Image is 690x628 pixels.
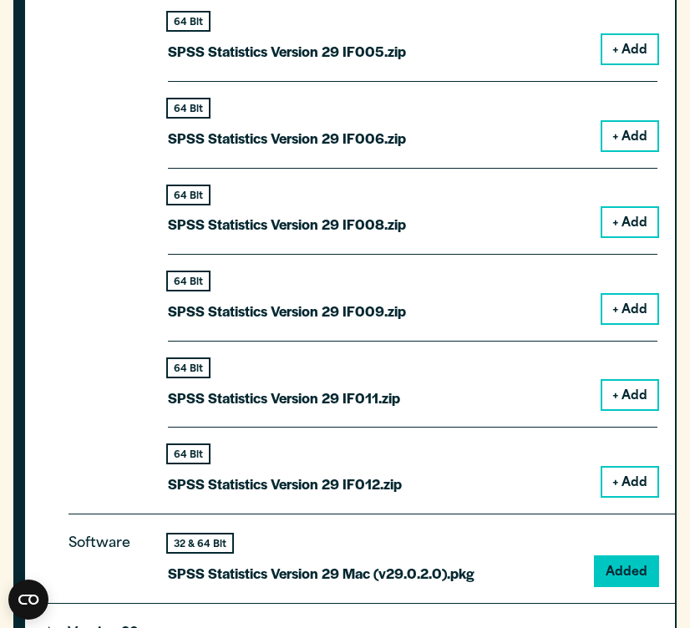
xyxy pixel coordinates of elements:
p: SPSS Statistics Version 29 IF009.zip [168,299,406,323]
div: 64 Bit [168,359,209,377]
p: SPSS Statistics Version 29 IF008.zip [168,212,406,236]
button: + Add [602,381,657,409]
button: + Add [602,208,657,236]
p: SPSS Statistics Version 29 IF005.zip [168,39,406,63]
button: + Add [602,35,657,63]
button: Added [596,557,657,585]
button: + Add [602,468,657,496]
div: 64 Bit [168,272,209,290]
p: SPSS Statistics Version 29 IF006.zip [168,126,406,150]
div: 64 Bit [168,99,209,117]
p: SPSS Statistics Version 29 IF011.zip [168,386,400,410]
div: 64 Bit [168,13,209,30]
p: SPSS Statistics Version 29 IF012.zip [168,472,402,496]
button: Open CMP widget [8,580,48,620]
button: + Add [602,122,657,150]
div: 64 Bit [168,445,209,463]
button: + Add [602,295,657,323]
p: SPSS Statistics Version 29 Mac (v29.0.2.0).pkg [168,561,474,585]
p: Software [68,532,144,572]
div: 64 Bit [168,186,209,204]
div: 32 & 64 Bit [168,534,232,552]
